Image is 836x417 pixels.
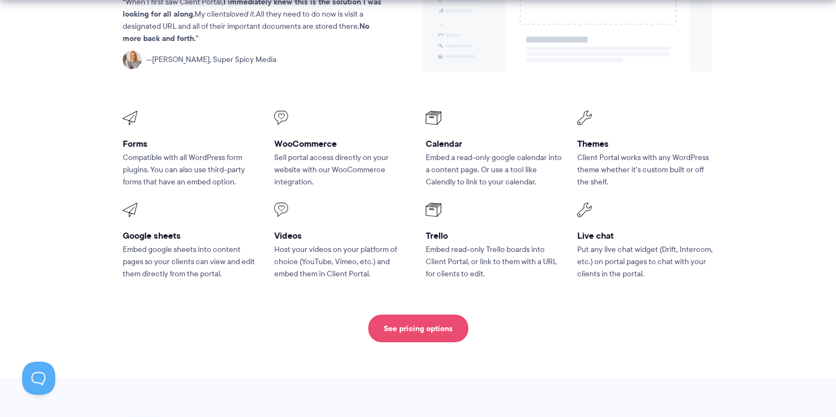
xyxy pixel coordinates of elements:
h3: WooCommerce [274,138,410,150]
h3: Google sheets [123,230,259,241]
h3: Live chat [577,230,713,241]
strong: No more back and forth. [123,20,369,44]
iframe: Toggle Customer Support [22,362,55,395]
p: Sell portal access directly on your website with our WooCommerce integration. [274,152,410,188]
p: Embed a read-only google calendar into a content page. Or use a tool like Calendly to link to you... [426,152,562,188]
p: Embed google sheets into content pages so your clients can view and edit them directly from the p... [123,244,259,280]
p: Compatible with all WordPress form plugins. You can also use third-party forms that have an embed... [123,152,259,188]
p: Host your videos on your platform of choice (YouTube, Vimeo, etc.) and embed them in Client Portal. [274,244,410,280]
span: [PERSON_NAME], Super Spicy Media [146,54,276,66]
h3: Videos [274,230,410,241]
p: Put any live chat widget (Drift, Intercom, etc.) on portal pages to chat with your clients in the... [577,244,713,280]
p: Embed read-only Trello boards into Client Portal, or link to them with a URL for clients to edit. [426,244,562,280]
a: See pricing options [368,315,468,342]
h3: Themes [577,138,713,150]
em: loved it. [229,8,256,19]
h3: Trello [426,230,562,241]
p: Client Portal works with any WordPress theme whether it’s custom built or off the shelf. [577,152,713,188]
h3: Forms [123,138,259,150]
h3: Calendar [426,138,562,150]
